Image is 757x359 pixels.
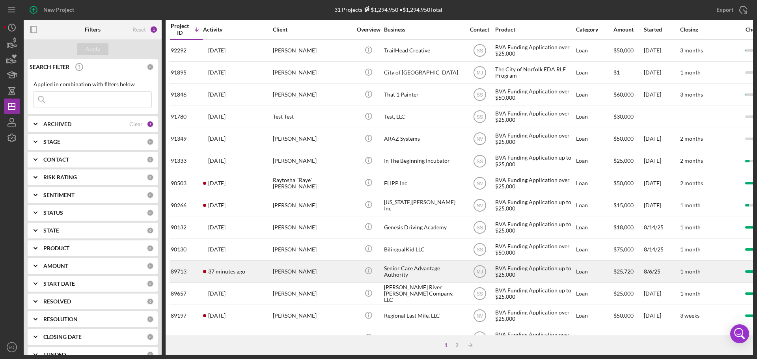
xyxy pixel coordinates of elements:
div: The City of Norfolk EDA RLF Program [495,62,574,83]
div: 0 [147,138,154,145]
div: 0 [147,262,154,270]
div: 90266 [171,195,202,216]
time: 2025-09-28 23:13 [208,180,226,186]
text: SS [476,247,483,252]
text: NV [476,180,483,186]
time: 2025-09-11 19:28 [208,136,226,142]
time: 1 month [680,69,701,76]
button: Apply [77,43,108,55]
span: $15,000 [613,202,634,208]
b: ARCHIVED [43,121,71,127]
div: 90130 [171,239,202,260]
div: BVA Funding Application over $25,000 [495,128,574,149]
b: RESOLUTION [43,316,78,322]
div: 0 [147,280,154,287]
div: 0 [147,63,154,71]
b: PRODUCT [43,245,69,251]
div: $1,294,950 [362,6,398,13]
time: 2025-09-23 20:44 [208,202,226,208]
div: Loan [576,151,613,171]
time: 2 months [680,180,703,186]
div: 31 Projects • $1,294,950 Total [334,6,442,13]
div: [DATE] [644,327,679,348]
div: Apply [86,43,100,55]
time: 2025-09-22 14:24 [208,158,226,164]
div: Open Intercom Messenger [730,324,749,343]
time: 2025-09-30 15:04 [208,335,226,341]
div: 8/14/25 [644,239,679,260]
div: [DATE] [644,283,679,304]
div: 91780 [171,106,202,127]
text: NV [476,335,483,341]
span: $50,000 [613,180,634,186]
time: 2025-09-23 17:44 [208,91,226,98]
div: 8/14/25 [644,217,679,238]
div: Test Test [273,106,352,127]
text: SS [476,114,483,120]
div: Loan [576,106,613,127]
div: 89197 [171,305,202,326]
div: [PERSON_NAME] [273,151,352,171]
b: SENTIMENT [43,192,75,198]
div: Test, LLC [384,106,463,127]
div: [DATE] [644,128,679,149]
div: Product [495,26,574,33]
time: 2 months [680,135,703,142]
div: [DATE] [644,305,679,326]
time: 3 weeks [680,312,699,319]
span: $50,000 [613,312,634,319]
div: Business [384,26,463,33]
div: Loan [576,62,613,83]
div: 91846 [171,84,202,105]
span: $30,000 [613,113,634,120]
div: [US_STATE][PERSON_NAME] Inc [384,195,463,216]
div: [DATE] [644,84,679,105]
time: 2025-09-24 15:15 [208,69,226,76]
time: 2025-10-02 11:47 [208,47,226,54]
time: 2025-09-24 12:28 [208,224,226,231]
text: SS [476,291,483,297]
time: 2025-08-27 15:59 [208,290,226,297]
div: $25,720 [613,261,643,282]
div: New Project [43,2,74,18]
div: Amount [613,26,643,33]
div: Clear [129,121,143,127]
div: Loan [576,195,613,216]
div: 0 [147,174,154,181]
div: [DATE] [644,173,679,193]
div: 89713 [171,261,202,282]
div: BVA Funding Application up to $25,000 [495,261,574,282]
time: 1 month [680,224,701,231]
div: Loan [576,173,613,193]
time: 2025-09-25 14:54 [208,312,226,319]
div: Contact [465,26,494,33]
div: Loan [576,84,613,105]
div: Reset [132,26,146,33]
div: City of [GEOGRAPHIC_DATA] [384,62,463,83]
time: 2 months [680,157,703,164]
time: 2025-10-03 17:51 [208,268,245,275]
b: AMOUNT [43,263,68,269]
div: 90132 [171,217,202,238]
b: STAGE [43,139,60,145]
div: FLIPP Inc [384,173,463,193]
div: 0 [147,192,154,199]
div: Loan [576,283,613,304]
b: CLOSING DATE [43,334,82,340]
div: 0 [147,351,154,358]
div: [PERSON_NAME] [273,327,352,348]
div: 0 [147,298,154,305]
b: SEARCH FILTER [30,64,69,70]
div: Loan [576,128,613,149]
div: [PERSON_NAME] [273,128,352,149]
div: Loan [576,261,613,282]
div: Closing [680,26,739,33]
div: [PERSON_NAME] [273,40,352,61]
b: STATE [43,227,59,234]
div: Activity [203,26,272,33]
button: MJ [4,339,20,355]
span: $25,000 [613,157,634,164]
div: 0 [147,156,154,163]
span: $50,000 [613,334,634,341]
time: 1 month [680,290,701,297]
